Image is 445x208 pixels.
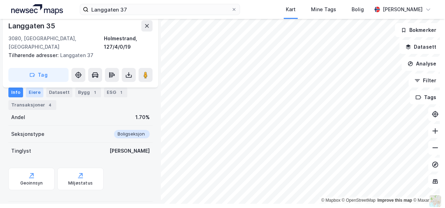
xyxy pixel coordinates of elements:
[89,4,231,15] input: Søk på adresse, matrikkel, gårdeiere, leietakere eller personer
[410,174,445,208] div: Kontrollprogram for chat
[409,74,442,88] button: Filter
[8,51,147,60] div: Langgaten 37
[395,23,442,37] button: Bokmerker
[400,40,442,54] button: Datasett
[311,5,336,14] div: Mine Tags
[11,130,44,138] div: Seksjonstype
[8,88,23,97] div: Info
[26,88,43,97] div: Eiere
[8,34,104,51] div: 3080, [GEOGRAPHIC_DATA], [GEOGRAPHIC_DATA]
[104,88,127,97] div: ESG
[104,34,153,51] div: Holmestrand, 127/4/0/19
[321,198,340,203] a: Mapbox
[377,198,412,203] a: Improve this map
[8,52,60,58] span: Tilhørende adresser:
[352,5,364,14] div: Bolig
[383,5,423,14] div: [PERSON_NAME]
[20,180,43,186] div: Geoinnsyn
[110,147,150,155] div: [PERSON_NAME]
[8,68,69,82] button: Tag
[46,88,72,97] div: Datasett
[410,90,442,104] button: Tags
[11,113,25,122] div: Andel
[8,100,56,110] div: Transaksjoner
[410,174,445,208] iframe: Chat Widget
[118,89,125,96] div: 1
[47,102,54,109] div: 4
[135,113,150,122] div: 1.70%
[286,5,296,14] div: Kart
[75,88,101,97] div: Bygg
[91,89,98,96] div: 1
[11,4,63,15] img: logo.a4113a55bc3d86da70a041830d287a7e.svg
[402,57,442,71] button: Analyse
[8,20,57,32] div: Langgaten 35
[11,147,31,155] div: Tinglyst
[68,180,93,186] div: Miljøstatus
[342,198,376,203] a: OpenStreetMap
